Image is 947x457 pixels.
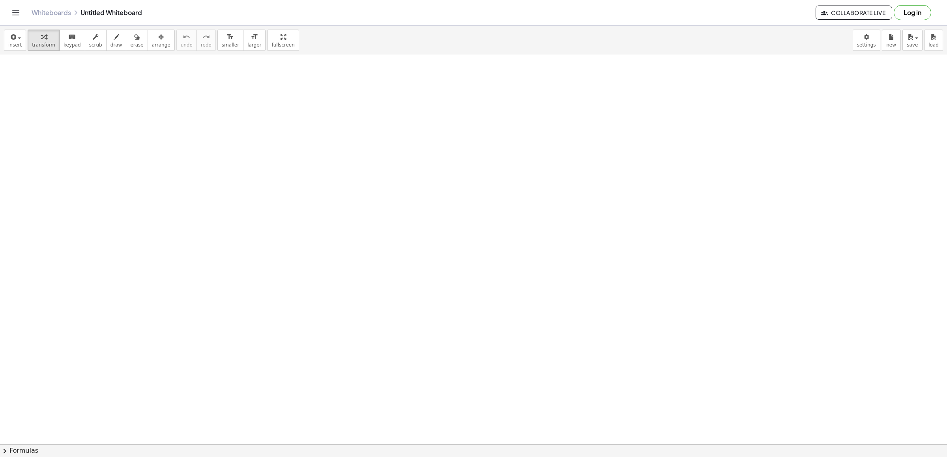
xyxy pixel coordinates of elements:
button: erase [126,30,148,51]
button: draw [106,30,127,51]
span: smaller [222,42,239,48]
span: load [928,42,939,48]
button: scrub [85,30,107,51]
span: new [886,42,896,48]
button: undoundo [176,30,197,51]
button: insert [4,30,26,51]
button: format_sizesmaller [217,30,243,51]
button: load [924,30,943,51]
i: redo [202,32,210,42]
span: larger [247,42,261,48]
i: format_size [226,32,234,42]
button: format_sizelarger [243,30,266,51]
button: new [882,30,901,51]
button: save [902,30,923,51]
span: save [907,42,918,48]
button: keyboardkeypad [59,30,85,51]
span: fullscreen [271,42,294,48]
button: transform [28,30,60,51]
a: Whiteboards [32,9,71,17]
button: Collaborate Live [816,6,892,20]
i: keyboard [68,32,76,42]
span: undo [181,42,193,48]
span: redo [201,42,211,48]
i: format_size [251,32,258,42]
span: transform [32,42,55,48]
span: arrange [152,42,170,48]
button: redoredo [197,30,216,51]
span: scrub [89,42,102,48]
span: insert [8,42,22,48]
i: undo [183,32,190,42]
span: erase [130,42,143,48]
button: arrange [148,30,175,51]
button: settings [853,30,880,51]
span: keypad [64,42,81,48]
span: draw [110,42,122,48]
button: fullscreen [267,30,299,51]
span: settings [857,42,876,48]
button: Log in [894,5,931,20]
span: Collaborate Live [822,9,885,16]
button: Toggle navigation [9,6,22,19]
